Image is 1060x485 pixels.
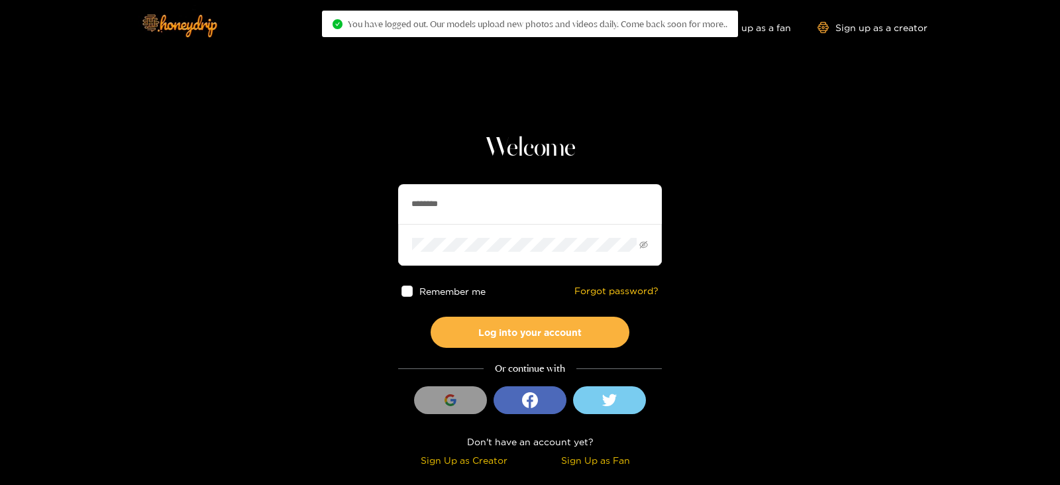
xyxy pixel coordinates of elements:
span: You have logged out. Our models upload new photos and videos daily. Come back soon for more.. [348,19,727,29]
span: check-circle [333,19,343,29]
div: Or continue with [398,361,662,376]
a: Sign up as a creator [818,22,927,33]
a: Sign up as a fan [700,22,791,33]
a: Forgot password? [574,286,659,297]
h1: Welcome [398,133,662,164]
span: eye-invisible [639,241,648,249]
div: Sign Up as Creator [401,453,527,468]
div: Don't have an account yet? [398,434,662,449]
div: Sign Up as Fan [533,453,659,468]
button: Log into your account [431,317,629,348]
span: Remember me [419,286,486,296]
